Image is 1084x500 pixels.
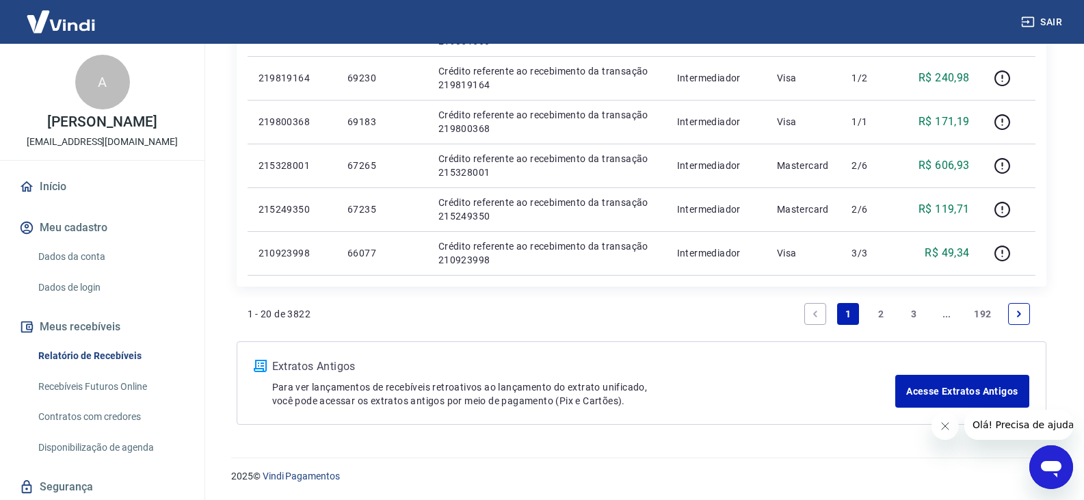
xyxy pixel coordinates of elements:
[870,303,892,325] a: Page 2
[16,1,105,42] img: Vindi
[931,412,959,440] iframe: Fechar mensagem
[804,303,826,325] a: Previous page
[677,246,755,260] p: Intermediador
[33,243,188,271] a: Dados da conta
[677,115,755,129] p: Intermediador
[16,213,188,243] button: Meu cadastro
[777,159,830,172] p: Mastercard
[677,71,755,85] p: Intermediador
[347,159,417,172] p: 67265
[47,115,157,129] p: [PERSON_NAME]
[837,303,859,325] a: Page 1 is your current page
[8,10,115,21] span: Olá! Precisa de ajuda?
[438,152,655,179] p: Crédito referente ao recebimento da transação 215328001
[231,469,1051,484] p: 2025 ©
[27,135,178,149] p: [EMAIL_ADDRESS][DOMAIN_NAME]
[925,245,969,261] p: R$ 49,34
[259,202,326,216] p: 215249350
[918,201,970,218] p: R$ 119,71
[918,157,970,174] p: R$ 606,93
[33,274,188,302] a: Dados de login
[33,342,188,370] a: Relatório de Recebíveis
[263,471,340,482] a: Vindi Pagamentos
[347,246,417,260] p: 66077
[347,115,417,129] p: 69183
[347,202,417,216] p: 67235
[777,71,830,85] p: Visa
[259,159,326,172] p: 215328001
[438,108,655,135] p: Crédito referente ao recebimento da transação 219800368
[677,159,755,172] p: Intermediador
[16,172,188,202] a: Início
[1008,303,1030,325] a: Next page
[1029,445,1073,489] iframe: Botão para abrir a janela de mensagens
[438,64,655,92] p: Crédito referente ao recebimento da transação 219819164
[777,202,830,216] p: Mastercard
[33,373,188,401] a: Recebíveis Futuros Online
[272,358,896,375] p: Extratos Antigos
[248,307,311,321] p: 1 - 20 de 3822
[1018,10,1068,35] button: Sair
[347,71,417,85] p: 69230
[851,159,892,172] p: 2/6
[918,70,970,86] p: R$ 240,98
[438,239,655,267] p: Crédito referente ao recebimento da transação 210923998
[259,115,326,129] p: 219800368
[851,115,892,129] p: 1/1
[777,246,830,260] p: Visa
[964,410,1073,440] iframe: Mensagem da empresa
[851,202,892,216] p: 2/6
[272,380,896,408] p: Para ver lançamentos de recebíveis retroativos ao lançamento do extrato unificado, você pode aces...
[799,298,1035,330] ul: Pagination
[677,202,755,216] p: Intermediador
[33,403,188,431] a: Contratos com credores
[16,312,188,342] button: Meus recebíveis
[259,246,326,260] p: 210923998
[936,303,957,325] a: Jump forward
[918,114,970,130] p: R$ 171,19
[851,71,892,85] p: 1/2
[259,71,326,85] p: 219819164
[75,55,130,109] div: A
[851,246,892,260] p: 3/3
[438,196,655,223] p: Crédito referente ao recebimento da transação 215249350
[968,303,996,325] a: Page 192
[895,375,1029,408] a: Acesse Extratos Antigos
[33,434,188,462] a: Disponibilização de agenda
[254,360,267,372] img: ícone
[777,115,830,129] p: Visa
[903,303,925,325] a: Page 3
